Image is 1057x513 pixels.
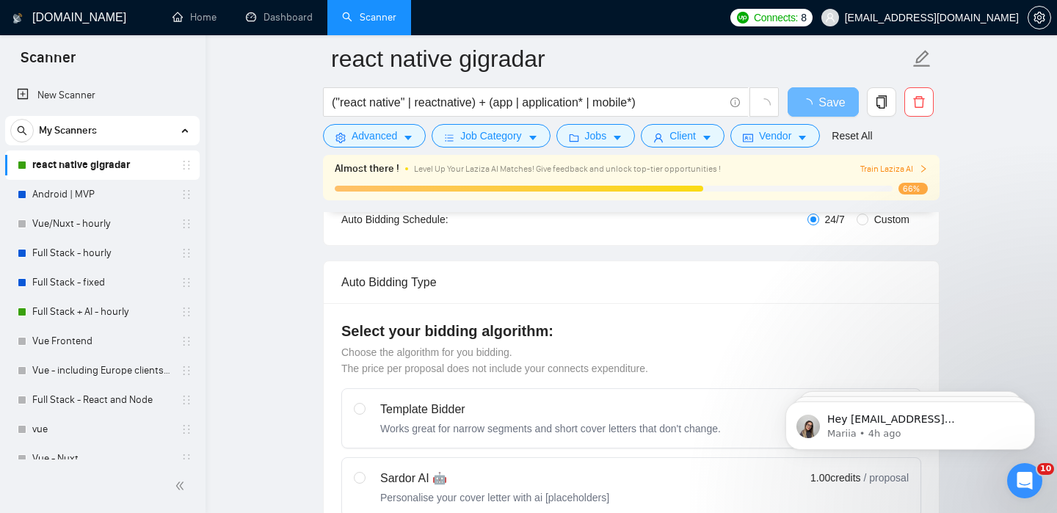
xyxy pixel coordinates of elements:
[246,11,313,23] a: dashboardDashboard
[528,132,538,143] span: caret-down
[181,189,192,200] span: holder
[32,180,172,209] a: Android | MVP
[737,12,749,23] img: upwork-logo.png
[919,164,928,173] span: right
[352,128,397,144] span: Advanced
[341,346,648,374] span: Choose the algorithm for you bidding. The price per proposal does not include your connects expen...
[444,132,454,143] span: bars
[818,93,845,112] span: Save
[335,161,399,177] span: Almost there !
[460,128,521,144] span: Job Category
[32,268,172,297] a: Full Stack - fixed
[380,421,721,436] div: Works great for narrow segments and short cover letters that don't change.
[819,211,851,228] span: 24/7
[181,277,192,288] span: holder
[331,40,909,77] input: Scanner name...
[403,132,413,143] span: caret-down
[867,87,896,117] button: copy
[669,128,696,144] span: Client
[181,423,192,435] span: holder
[380,470,609,487] div: Sardor AI 🤖
[32,239,172,268] a: Full Stack - hourly
[172,11,217,23] a: homeHome
[641,124,724,148] button: userClientcaret-down
[810,470,860,486] span: 1.00 credits
[32,356,172,385] a: Vue - including Europe clients | only search title
[341,211,534,228] div: Auto Bidding Schedule:
[898,183,928,194] span: 66%
[32,415,172,444] a: vue
[181,218,192,230] span: holder
[341,321,921,341] h4: Select your bidding algorithm:
[825,12,835,23] span: user
[414,164,721,174] span: Level Up Your Laziza AI Matches! Give feedback and unlock top-tier opportunities !
[432,124,550,148] button: barsJob Categorycaret-down
[5,81,200,110] li: New Scanner
[32,327,172,356] a: Vue Frontend
[612,132,622,143] span: caret-down
[797,132,807,143] span: caret-down
[32,297,172,327] a: Full Stack + AI - hourly
[9,47,87,78] span: Scanner
[335,132,346,143] span: setting
[788,87,859,117] button: Save
[10,119,34,142] button: search
[181,335,192,347] span: holder
[181,247,192,259] span: holder
[1028,12,1050,23] span: setting
[32,150,172,180] a: react native gigradar
[905,95,933,109] span: delete
[32,385,172,415] a: Full Stack - React and Node
[759,128,791,144] span: Vendor
[585,128,607,144] span: Jobs
[801,10,807,26] span: 8
[730,98,740,107] span: info-circle
[11,125,33,136] span: search
[32,444,172,473] a: Vue - Nuxt
[32,209,172,239] a: Vue/Nuxt - hourly
[17,81,188,110] a: New Scanner
[341,261,921,303] div: Auto Bidding Type
[868,211,915,228] span: Custom
[12,7,23,30] img: logo
[323,124,426,148] button: settingAdvancedcaret-down
[1007,463,1042,498] iframe: Intercom live chat
[181,453,192,465] span: holder
[1037,463,1054,475] span: 10
[380,490,609,505] div: Personalise your cover letter with ai [placeholders]
[569,132,579,143] span: folder
[730,124,820,148] button: idcardVendorcaret-down
[702,132,712,143] span: caret-down
[743,132,753,143] span: idcard
[653,132,664,143] span: user
[758,98,771,112] span: loading
[556,124,636,148] button: folderJobscaret-down
[181,306,192,318] span: holder
[342,11,396,23] a: searchScanner
[763,371,1057,473] iframe: Intercom notifications message
[380,401,721,418] div: Template Bidder
[181,365,192,376] span: holder
[1028,12,1051,23] a: setting
[175,479,189,493] span: double-left
[332,93,724,112] input: Search Freelance Jobs...
[832,128,872,144] a: Reset All
[912,49,931,68] span: edit
[904,87,934,117] button: delete
[39,116,97,145] span: My Scanners
[754,10,798,26] span: Connects:
[801,98,818,110] span: loading
[181,394,192,406] span: holder
[864,470,909,485] span: / proposal
[860,162,928,176] button: Train Laziza AI
[1028,6,1051,29] button: setting
[181,159,192,171] span: holder
[868,95,896,109] span: copy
